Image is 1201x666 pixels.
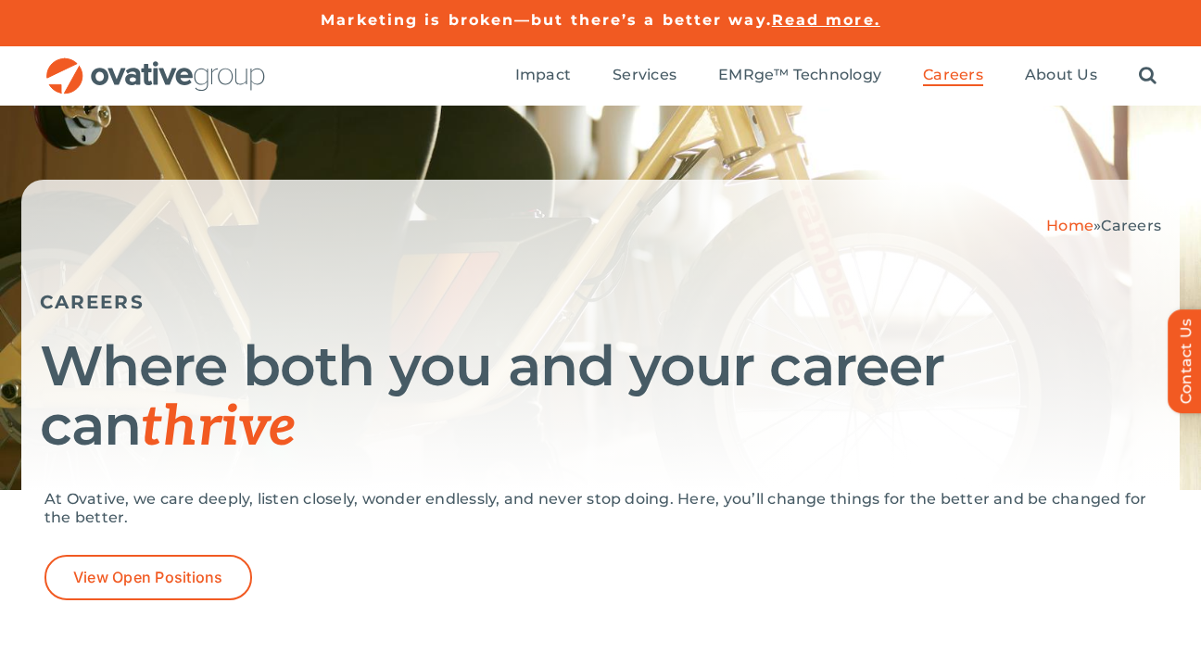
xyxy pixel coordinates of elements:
[1046,217,1161,234] span: »
[923,66,983,84] span: Careers
[923,66,983,86] a: Careers
[1025,66,1097,86] a: About Us
[613,66,676,84] span: Services
[40,291,1161,313] h5: CAREERS
[321,11,772,29] a: Marketing is broken—but there’s a better way.
[1025,66,1097,84] span: About Us
[44,56,267,73] a: OG_Full_horizontal_RGB
[718,66,881,86] a: EMRge™ Technology
[1046,217,1094,234] a: Home
[44,490,1157,527] p: At Ovative, we care deeply, listen closely, wonder endlessly, and never stop doing. Here, you’ll ...
[515,46,1157,106] nav: Menu
[613,66,676,86] a: Services
[515,66,571,84] span: Impact
[141,395,296,461] span: thrive
[772,11,880,29] a: Read more.
[1101,217,1161,234] span: Careers
[73,569,223,586] span: View Open Positions
[515,66,571,86] a: Impact
[718,66,881,84] span: EMRge™ Technology
[1139,66,1157,86] a: Search
[40,336,1161,458] h1: Where both you and your career can
[44,555,252,600] a: View Open Positions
